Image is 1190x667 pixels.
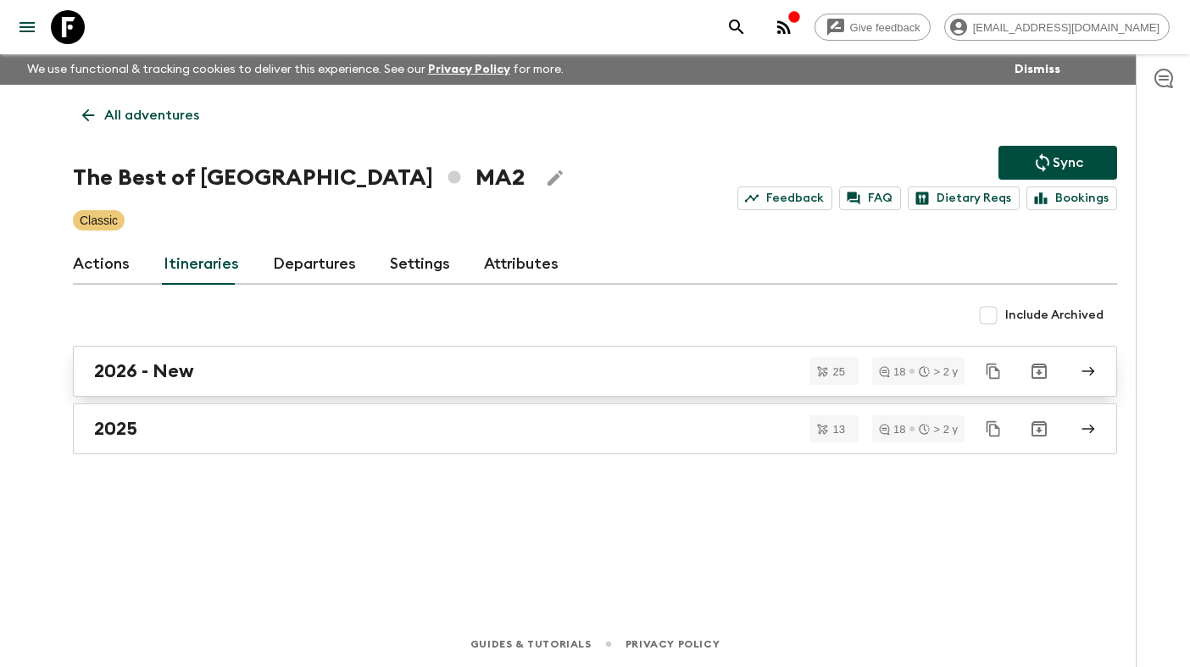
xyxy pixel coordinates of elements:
a: 2026 - New [73,346,1117,397]
div: [EMAIL_ADDRESS][DOMAIN_NAME] [944,14,1170,41]
h1: The Best of [GEOGRAPHIC_DATA] MA2 [73,161,525,195]
button: Archive [1022,354,1056,388]
a: Privacy Policy [428,64,510,75]
button: menu [10,10,44,44]
a: Attributes [484,244,559,285]
p: All adventures [104,105,199,125]
div: 18 [879,366,905,377]
a: FAQ [839,186,901,210]
p: We use functional & tracking cookies to deliver this experience. See our for more. [20,54,570,85]
button: search adventures [720,10,753,44]
a: Itineraries [164,244,239,285]
h2: 2026 - New [94,360,194,382]
a: Settings [390,244,450,285]
a: All adventures [73,98,209,132]
a: Give feedback [815,14,931,41]
a: Departures [273,244,356,285]
span: Include Archived [1005,307,1104,324]
div: > 2 y [919,366,958,377]
button: Duplicate [978,414,1009,444]
span: 13 [823,424,855,435]
span: Give feedback [841,21,930,34]
a: Privacy Policy [626,635,720,653]
div: 18 [879,424,905,435]
button: Sync adventure departures to the booking engine [998,146,1117,180]
a: 2025 [73,403,1117,454]
a: Actions [73,244,130,285]
button: Dismiss [1010,58,1065,81]
p: Classic [80,212,118,229]
button: Archive [1022,412,1056,446]
a: Guides & Tutorials [470,635,592,653]
button: Edit Adventure Title [538,161,572,195]
a: Dietary Reqs [908,186,1020,210]
a: Bookings [1026,186,1117,210]
p: Sync [1053,153,1083,173]
a: Feedback [737,186,832,210]
button: Duplicate [978,356,1009,386]
div: > 2 y [919,424,958,435]
h2: 2025 [94,418,137,440]
span: 25 [823,366,855,377]
span: [EMAIL_ADDRESS][DOMAIN_NAME] [964,21,1169,34]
